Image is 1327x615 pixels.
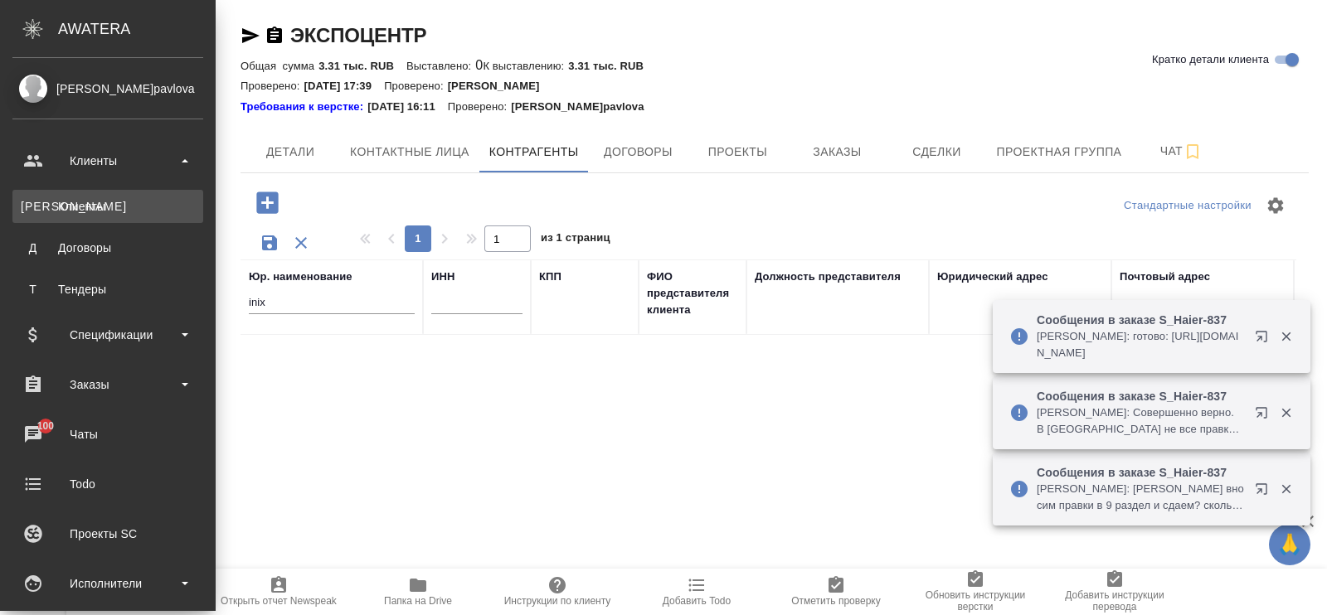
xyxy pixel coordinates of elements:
[755,269,901,285] div: Должность представителя
[1120,193,1256,219] div: split button
[1037,481,1244,514] p: [PERSON_NAME]: [PERSON_NAME] вносим правки в 9 раздел и сдаем? сколько времени нужно, подскажите?
[568,60,656,72] p: 3.31 тыс. RUB
[12,148,203,173] div: Клиенты
[12,273,203,306] a: ТТендеры
[539,269,561,285] div: КПП
[766,569,906,615] button: Отметить проверку
[58,12,216,46] div: AWATERA
[241,56,1309,75] div: 0
[698,142,777,162] span: Проекты
[290,24,426,46] a: ЭКСПОЦЕНТР
[647,269,738,318] div: ФИО представителя клиента
[221,595,337,607] span: Открыть отчет Newspeak
[598,142,678,162] span: Договоры
[897,142,976,162] span: Сделки
[1152,51,1269,68] span: Кратко детали клиента
[489,142,579,162] span: Контрагенты
[21,198,195,215] div: Клиенты
[209,569,348,615] button: Открыть отчет Newspeak
[1269,482,1303,496] button: Закрыть
[12,322,203,347] div: Спецификации
[12,422,203,447] div: Чаты
[4,463,211,505] a: Todo
[265,26,284,46] button: Скопировать ссылку
[318,60,406,72] p: 3.31 тыс. RUB
[1245,396,1285,436] button: Открыть в новой вкладке
[12,571,203,596] div: Исполнители
[1183,142,1203,162] svg: Подписаться
[627,569,766,615] button: Добавить Todo
[448,99,512,115] p: Проверено:
[304,80,385,92] p: [DATE] 17:39
[245,186,290,220] button: Добавить контрагента
[241,99,367,115] a: Требования к верстке:
[241,99,367,115] div: Нажми, чтобы открыть папку с инструкцией
[12,372,203,397] div: Заказы
[367,99,448,115] p: [DATE] 16:11
[1037,388,1244,404] p: Сообщения в заказе S_Haier-837
[12,472,203,496] div: Todo
[12,190,203,223] a: [PERSON_NAME]Клиенты
[1269,405,1303,420] button: Закрыть
[241,60,318,72] p: Общая сумма
[1037,328,1244,361] p: [PERSON_NAME]: готово: [URL][DOMAIN_NAME]
[483,60,568,72] p: К выставлению:
[1256,186,1295,225] span: Настроить таблицу
[791,595,880,607] span: Отметить проверку
[797,142,877,162] span: Заказы
[448,80,552,92] p: [PERSON_NAME]
[348,569,488,615] button: Папка на Drive
[541,228,610,252] span: из 1 страниц
[21,281,195,298] div: Тендеры
[488,569,627,615] button: Инструкции по клиенту
[1037,312,1244,328] p: Сообщения в заказе S_Haier-837
[1141,141,1221,162] span: Чат
[250,142,330,162] span: Детали
[504,595,611,607] span: Инструкции по клиенту
[241,80,304,92] p: Проверено:
[511,99,656,115] p: [PERSON_NAME]pavlova
[1037,464,1244,481] p: Сообщения в заказе S_Haier-837
[406,60,475,72] p: Выставлено:
[4,513,211,554] a: Проекты SC
[431,269,455,285] div: ИНН
[254,227,285,259] button: Сохранить фильтры
[21,240,195,256] div: Договоры
[12,80,203,98] div: [PERSON_NAME]pavlova
[285,227,317,259] button: Сбросить фильтры
[996,142,1121,162] span: Проектная группа
[241,26,260,46] button: Скопировать ссылку для ЯМессенджера
[906,569,1045,615] button: Обновить инструкции верстки
[1269,329,1303,344] button: Закрыть
[1245,472,1285,512] button: Открыть в новой вкладке
[663,595,731,607] span: Добавить Todo
[27,418,65,434] span: 100
[12,231,203,264] a: ДДоговоры
[4,414,211,455] a: 100Чаты
[384,595,452,607] span: Папка на Drive
[1037,404,1244,438] p: [PERSON_NAME]: Совершенно верно. В [GEOGRAPHIC_DATA] не все правки. Мы прошли долгий путь с этими...
[1245,320,1285,360] button: Открыть в новой вкладке
[916,589,1035,613] span: Обновить инструкции верстки
[937,269,1048,285] div: Юридический адрес
[384,80,448,92] p: Проверено:
[350,142,469,162] span: Контактные лица
[12,521,203,546] div: Проекты SC
[1120,269,1210,285] div: Почтовый адрес
[249,269,352,285] div: Юр. наименование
